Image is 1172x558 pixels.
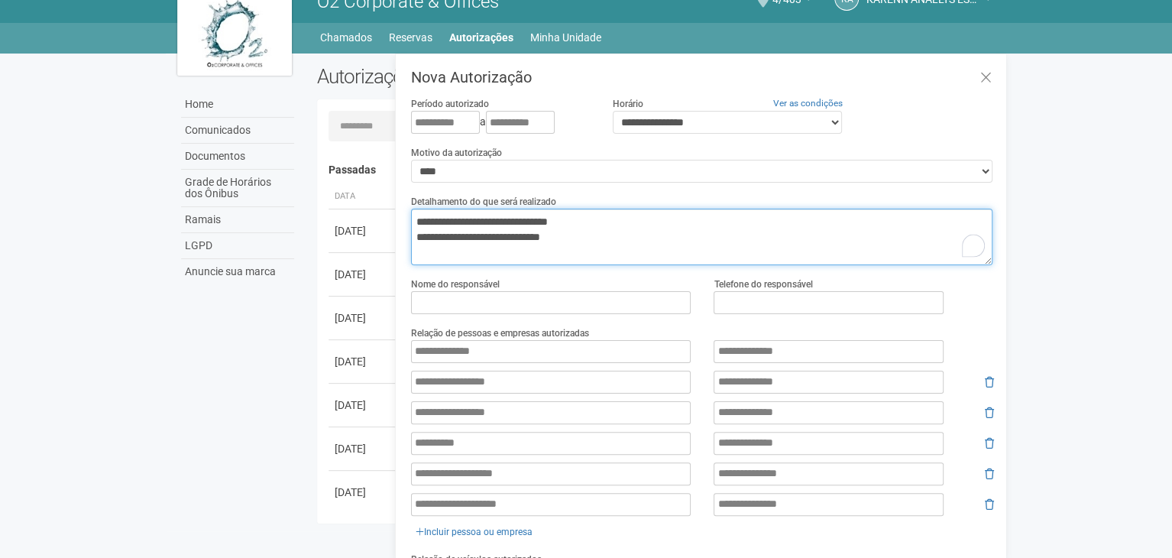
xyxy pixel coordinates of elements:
div: [DATE] [335,354,391,369]
a: Grade de Horários dos Ônibus [181,170,294,207]
div: [DATE] [335,267,391,282]
h3: Nova Autorização [411,70,994,85]
label: Detalhamento do que será realizado [411,195,556,209]
a: Anuncie sua marca [181,259,294,284]
label: Relação de pessoas e empresas autorizadas [411,326,589,340]
a: Autorizações [449,27,513,48]
div: [DATE] [335,485,391,500]
div: [DATE] [335,397,391,413]
h2: Autorizações [317,65,644,88]
label: Nome do responsável [411,277,500,291]
label: Motivo da autorização [411,146,502,160]
div: a [411,111,590,134]
i: Remover [985,469,994,479]
a: Home [181,92,294,118]
th: Data [329,184,397,209]
h4: Passadas [329,164,983,176]
label: Período autorizado [411,97,489,111]
a: Reservas [389,27,432,48]
a: Minha Unidade [530,27,601,48]
div: [DATE] [335,223,391,238]
div: [DATE] [335,441,391,456]
a: Incluir pessoa ou empresa [411,524,537,540]
label: Telefone do responsável [714,277,812,291]
div: [DATE] [335,310,391,326]
a: Chamados [320,27,372,48]
a: LGPD [181,233,294,259]
i: Remover [985,377,994,388]
textarea: To enrich screen reader interactions, please activate Accessibility in Grammarly extension settings [411,209,992,265]
a: Comunicados [181,118,294,144]
a: Ramais [181,207,294,233]
i: Remover [985,438,994,449]
i: Remover [985,407,994,418]
label: Horário [613,97,643,111]
a: Documentos [181,144,294,170]
a: Ver as condições [773,98,843,109]
i: Remover [985,499,994,510]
